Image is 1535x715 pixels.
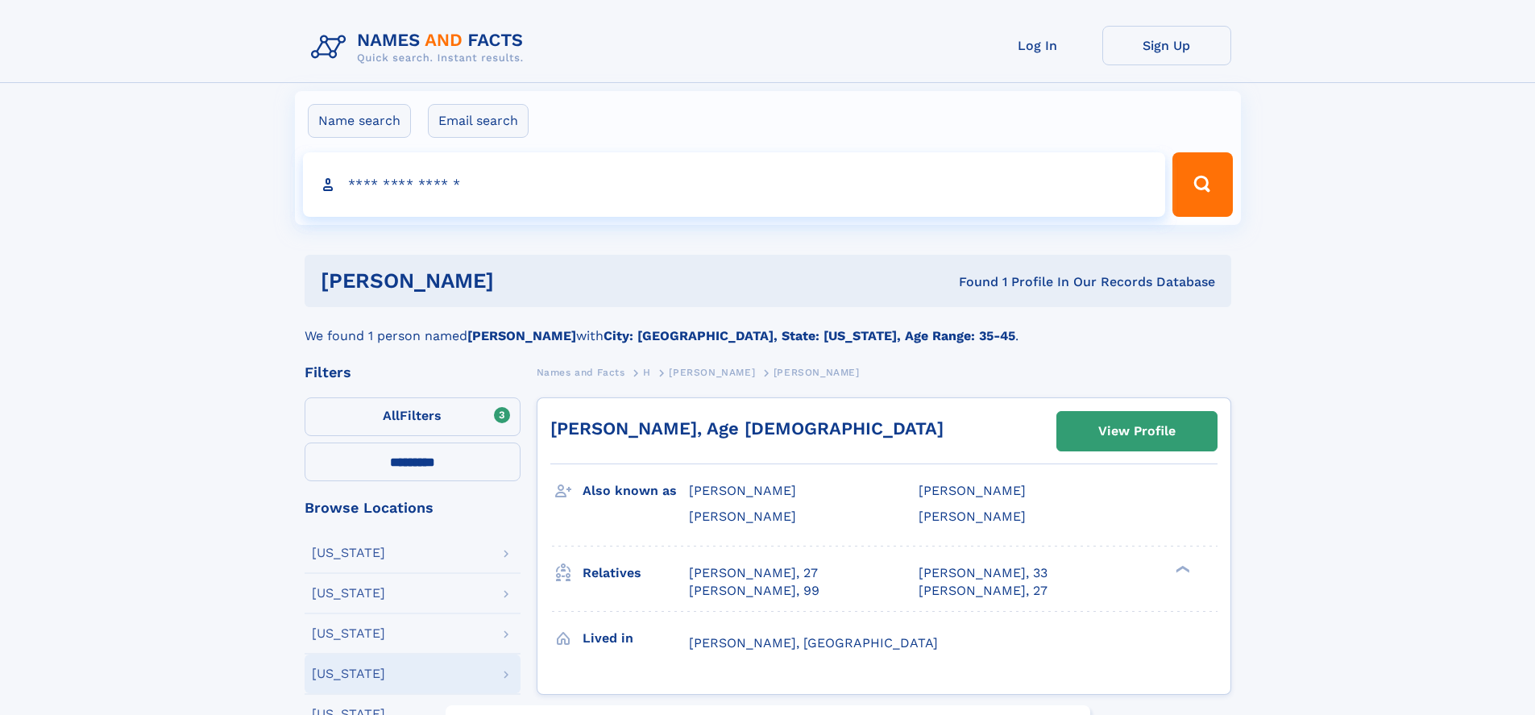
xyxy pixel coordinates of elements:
a: H [643,362,651,382]
a: [PERSON_NAME], 33 [919,564,1048,582]
a: [PERSON_NAME], 99 [689,582,819,600]
h3: Relatives [583,559,689,587]
a: [PERSON_NAME], Age [DEMOGRAPHIC_DATA] [550,418,944,439]
div: [US_STATE] [312,587,385,600]
span: [PERSON_NAME] [689,509,796,524]
a: Log In [973,26,1102,65]
div: [US_STATE] [312,667,385,680]
input: search input [303,152,1166,217]
span: [PERSON_NAME] [774,367,860,378]
span: [PERSON_NAME] [669,367,755,378]
a: [PERSON_NAME], 27 [919,582,1048,600]
h3: Also known as [583,477,689,505]
span: [PERSON_NAME] [689,483,796,498]
a: Names and Facts [537,362,625,382]
div: Found 1 Profile In Our Records Database [726,273,1215,291]
b: City: [GEOGRAPHIC_DATA], State: [US_STATE], Age Range: 35-45 [604,328,1015,343]
div: Filters [305,365,521,380]
div: View Profile [1098,413,1176,450]
label: Email search [428,104,529,138]
span: H [643,367,651,378]
span: [PERSON_NAME] [919,483,1026,498]
a: View Profile [1057,412,1217,451]
div: Browse Locations [305,501,521,515]
div: ❯ [1172,563,1191,574]
a: [PERSON_NAME] [669,362,755,382]
h1: [PERSON_NAME] [321,271,727,291]
div: [US_STATE] [312,547,385,559]
div: We found 1 person named with . [305,307,1231,346]
span: All [383,408,400,423]
b: [PERSON_NAME] [467,328,576,343]
img: Logo Names and Facts [305,26,537,69]
div: [US_STATE] [312,627,385,640]
label: Name search [308,104,411,138]
h3: Lived in [583,625,689,652]
span: [PERSON_NAME] [919,509,1026,524]
a: [PERSON_NAME], 27 [689,564,818,582]
a: Sign Up [1102,26,1231,65]
span: [PERSON_NAME], [GEOGRAPHIC_DATA] [689,635,938,651]
button: Search Button [1172,152,1232,217]
label: Filters [305,397,521,436]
